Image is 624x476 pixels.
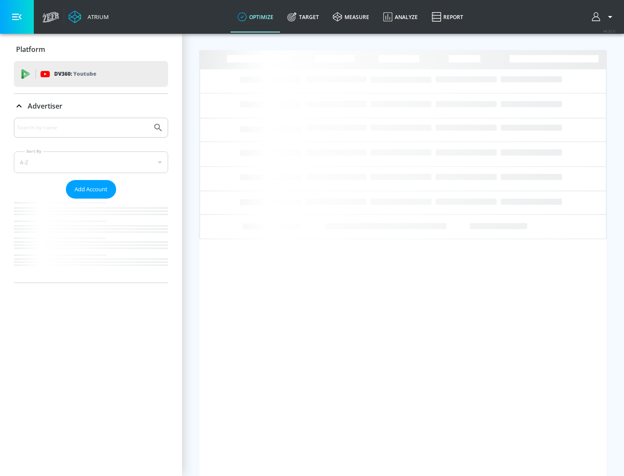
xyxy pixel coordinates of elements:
div: Atrium [84,13,109,21]
div: Platform [14,37,168,61]
a: measure [326,1,376,32]
div: Advertiser [14,118,168,283]
p: Advertiser [28,101,62,111]
span: v 4.32.0 [603,29,615,33]
button: Add Account [66,180,116,199]
a: Target [280,1,326,32]
label: Sort By [25,148,43,154]
a: Analyze [376,1,425,32]
p: Youtube [73,69,96,78]
a: Report [425,1,470,32]
nav: list of Advertiser [14,199,168,283]
a: optimize [231,1,280,32]
a: Atrium [68,10,109,23]
input: Search by name [17,122,149,133]
p: DV360: [54,69,96,79]
div: DV360: Youtube [14,61,168,87]
div: Advertiser [14,94,168,118]
div: A-Z [14,151,168,173]
span: Add Account [75,184,107,194]
p: Platform [16,45,45,54]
